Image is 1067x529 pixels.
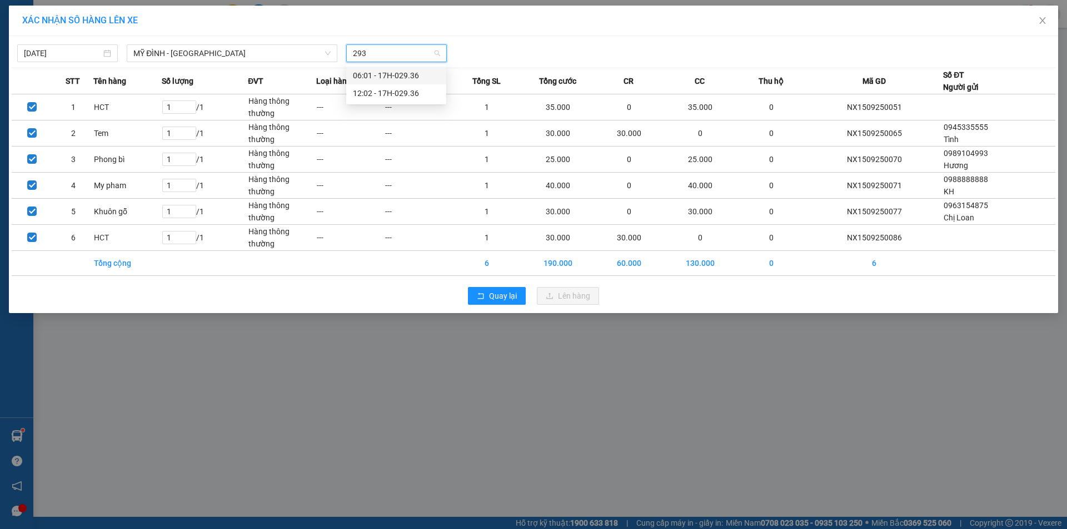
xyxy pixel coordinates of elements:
[759,75,784,87] span: Thu hộ
[133,45,331,62] span: MỸ ĐÌNH - THÁI BÌNH
[663,251,737,276] td: 130.000
[521,147,595,173] td: 25.000
[162,94,248,120] td: / 1
[162,120,248,147] td: / 1
[537,287,599,305] button: uploadLên hàng
[453,199,521,225] td: 1
[1038,16,1047,25] span: close
[805,251,943,276] td: 6
[453,173,521,199] td: 1
[385,225,453,251] td: ---
[248,147,316,173] td: Hàng thông thường
[453,120,521,147] td: 1
[248,225,316,251] td: Hàng thông thường
[595,251,664,276] td: 60.000
[162,173,248,199] td: / 1
[663,173,737,199] td: 40.000
[248,75,263,87] span: ĐVT
[805,173,943,199] td: NX1509250071
[453,251,521,276] td: 6
[595,199,664,225] td: 0
[737,225,805,251] td: 0
[453,94,521,120] td: 1
[53,225,94,251] td: 6
[316,75,351,87] span: Loại hàng
[595,94,664,120] td: 0
[93,173,162,199] td: My pham
[162,147,248,173] td: / 1
[353,87,440,99] div: 12:02 - 17H-029.36
[944,175,988,184] span: 0988888888
[316,120,385,147] td: ---
[737,94,805,120] td: 0
[385,94,453,120] td: ---
[325,50,331,57] span: down
[737,173,805,199] td: 0
[53,199,94,225] td: 5
[695,75,705,87] span: CC
[316,173,385,199] td: ---
[453,225,521,251] td: 1
[521,251,595,276] td: 190.000
[943,69,979,93] div: Số ĐT Người gửi
[944,161,968,170] span: Hương
[53,120,94,147] td: 2
[24,47,101,59] input: 15/09/2025
[805,199,943,225] td: NX1509250077
[944,149,988,158] span: 0989104993
[805,225,943,251] td: NX1509250086
[316,147,385,173] td: ---
[624,75,634,87] span: CR
[162,225,248,251] td: / 1
[468,287,526,305] button: rollbackQuay lại
[162,199,248,225] td: / 1
[472,75,501,87] span: Tổng SL
[489,290,517,302] span: Quay lại
[248,120,316,147] td: Hàng thông thường
[53,173,94,199] td: 4
[944,201,988,210] span: 0963154875
[93,75,126,87] span: Tên hàng
[805,94,943,120] td: NX1509250051
[477,292,485,301] span: rollback
[595,120,664,147] td: 30.000
[663,147,737,173] td: 25.000
[944,135,959,144] span: Tình
[944,213,974,222] span: Chị Loan
[316,94,385,120] td: ---
[944,123,988,132] span: 0945335555
[93,225,162,251] td: HCT
[663,225,737,251] td: 0
[316,199,385,225] td: ---
[248,173,316,199] td: Hàng thông thường
[737,120,805,147] td: 0
[66,75,80,87] span: STT
[737,199,805,225] td: 0
[521,173,595,199] td: 40.000
[663,94,737,120] td: 35.000
[521,94,595,120] td: 35.000
[316,225,385,251] td: ---
[862,75,886,87] span: Mã GD
[521,120,595,147] td: 30.000
[93,147,162,173] td: Phong bì
[385,199,453,225] td: ---
[385,147,453,173] td: ---
[521,225,595,251] td: 30.000
[453,147,521,173] td: 1
[737,147,805,173] td: 0
[385,173,453,199] td: ---
[93,251,162,276] td: Tổng cộng
[663,199,737,225] td: 30.000
[53,147,94,173] td: 3
[805,147,943,173] td: NX1509250070
[1027,6,1058,37] button: Close
[521,199,595,225] td: 30.000
[353,69,440,82] div: 06:01 - 17H-029.36
[385,120,453,147] td: ---
[248,199,316,225] td: Hàng thông thường
[162,75,193,87] span: Số lượng
[805,120,943,147] td: NX1509250065
[53,94,94,120] td: 1
[93,199,162,225] td: Khuôn gỗ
